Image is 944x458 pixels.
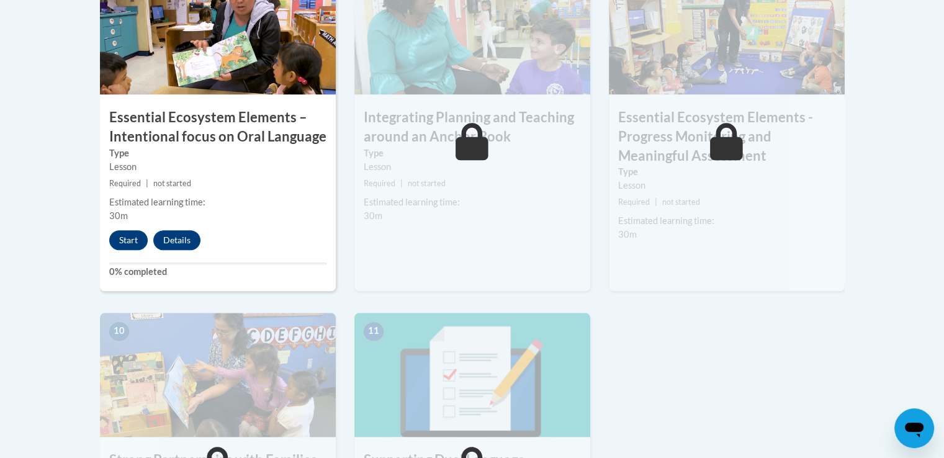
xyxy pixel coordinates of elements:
label: 0% completed [109,265,326,279]
div: Lesson [618,179,835,192]
span: not started [408,179,446,188]
label: Type [364,146,581,160]
img: Course Image [354,313,590,437]
iframe: Botón para iniciar la ventana de mensajería [894,408,934,448]
span: | [400,179,403,188]
button: Start [109,230,148,250]
span: 30m [109,210,128,221]
div: Estimated learning time: [109,195,326,209]
h3: Essential Ecosystem Elements - Progress Monitoring and Meaningful Assessment [609,108,845,165]
h3: Integrating Planning and Teaching around an Anchor Book [354,108,590,146]
label: Type [109,146,326,160]
span: Required [364,179,395,188]
div: Estimated learning time: [364,195,581,209]
label: Type [618,165,835,179]
div: Estimated learning time: [618,214,835,228]
div: Lesson [109,160,326,174]
span: | [146,179,148,188]
span: 10 [109,322,129,341]
span: 30m [618,229,637,240]
span: | [655,197,657,207]
span: Required [618,197,650,207]
span: 11 [364,322,384,341]
span: not started [153,179,191,188]
h3: Essential Ecosystem Elements – Intentional focus on Oral Language [100,108,336,146]
img: Course Image [100,313,336,437]
span: 30m [364,210,382,221]
span: not started [662,197,700,207]
button: Details [153,230,200,250]
span: Required [109,179,141,188]
div: Lesson [364,160,581,174]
